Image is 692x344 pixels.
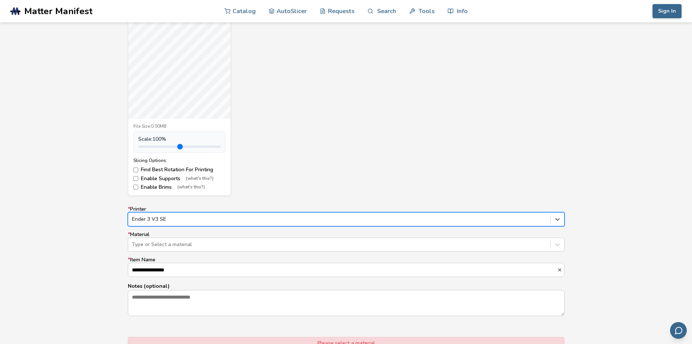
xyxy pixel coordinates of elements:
div: Slicing Options: [133,158,225,163]
p: Notes (optional) [128,282,565,290]
label: Printer [128,206,565,226]
input: Find Best Rotation For Printing [133,168,138,172]
span: Matter Manifest [24,6,92,16]
label: Material [128,232,565,252]
label: Find Best Rotation For Printing [133,167,225,173]
span: (what's this?) [177,185,205,190]
label: Enable Supports [133,176,225,182]
label: Item Name [128,257,565,277]
input: Enable Supports(what's this?) [133,176,138,181]
span: Scale: 100 % [138,136,166,142]
div: File Size: 0.00MB [133,124,225,129]
label: Enable Brims [133,184,225,190]
span: (what's this?) [186,176,214,181]
textarea: Notes (optional) [128,290,564,316]
button: Sign In [652,4,682,18]
input: *Item Name [128,263,557,277]
button: *Item Name [557,267,564,273]
button: Send feedback via email [670,322,687,339]
input: Enable Brims(what's this?) [133,185,138,189]
input: *MaterialType or Select a material [132,242,133,248]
